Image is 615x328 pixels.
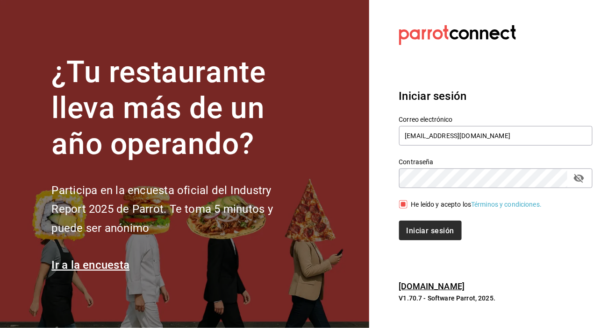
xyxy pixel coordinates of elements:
font: Iniciar sesión [399,90,467,103]
button: campo de contraseña [571,170,587,186]
font: Correo electrónico [399,116,453,124]
font: Contraseña [399,159,434,166]
a: Términos y condiciones. [471,201,542,208]
font: Participa en la encuesta oficial del Industry Report 2025 de Parrot. Te toma 5 minutos y puede se... [52,184,273,235]
input: Ingresa tu correo electrónico [399,126,593,146]
font: ¿Tu restaurante lleva más de un año operando? [52,55,266,161]
font: He leído y acepto los [411,201,472,208]
a: Ir a la encuesta [52,258,130,272]
button: Iniciar sesión [399,221,462,240]
a: [DOMAIN_NAME] [399,281,465,291]
font: Iniciar sesión [407,226,454,235]
font: V1.70.7 - Software Parrot, 2025. [399,294,496,302]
